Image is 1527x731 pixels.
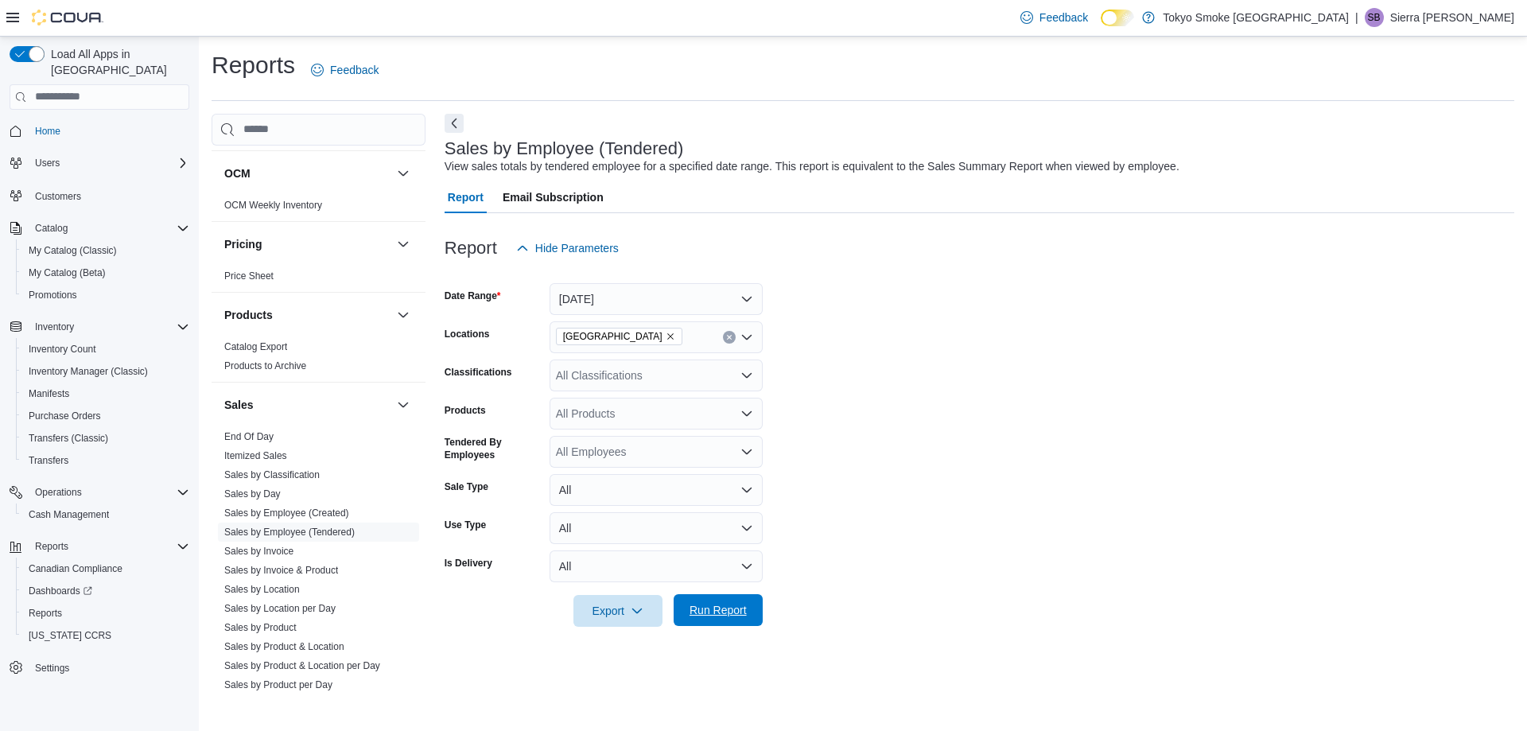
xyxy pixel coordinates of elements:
button: My Catalog (Classic) [16,239,196,262]
span: Reports [35,540,68,553]
a: Feedback [305,54,385,86]
button: My Catalog (Beta) [16,262,196,284]
span: Inventory Count [22,340,189,359]
a: Home [29,122,67,141]
span: Operations [35,486,82,499]
span: Feedback [1039,10,1088,25]
span: OCM Weekly Inventory [224,199,322,212]
button: Inventory [3,316,196,338]
button: Canadian Compliance [16,558,196,580]
span: Email Subscription [503,181,604,213]
span: Thunder Bay Memorial [556,328,682,345]
a: Sales by Employee (Created) [224,507,349,519]
span: Manifests [29,387,69,400]
span: Transfers (Classic) [29,432,108,445]
button: Hide Parameters [510,232,625,264]
h3: Products [224,307,273,323]
button: Sales [224,397,390,413]
span: Report [448,181,484,213]
p: Tokyo Smoke [GEOGRAPHIC_DATA] [1163,8,1349,27]
button: Open list of options [740,445,753,458]
h1: Reports [212,49,295,81]
label: Tendered By Employees [445,436,543,461]
a: My Catalog (Beta) [22,263,112,282]
a: OCM Weekly Inventory [224,200,322,211]
a: Itemized Sales [224,450,287,461]
span: Transfers [22,451,189,470]
button: Products [394,305,413,325]
a: Sales by Invoice & Product [224,565,338,576]
a: Sales by Employee (Tendered) [224,527,355,538]
span: Settings [35,662,69,675]
a: Sales by Location [224,584,300,595]
div: Pricing [212,266,425,292]
button: All [550,512,763,544]
button: [US_STATE] CCRS [16,624,196,647]
a: Sales by Day [224,488,281,500]
span: Home [35,125,60,138]
span: Promotions [29,289,77,301]
button: Users [3,152,196,174]
div: Products [212,337,425,382]
button: Transfers (Classic) [16,427,196,449]
button: [DATE] [550,283,763,315]
span: Sales by Product per Day [224,679,332,691]
label: Classifications [445,366,512,379]
button: Sales [394,395,413,414]
span: Cash Management [22,505,189,524]
button: Purchase Orders [16,405,196,427]
button: Pricing [224,236,390,252]
a: Sales by Product & Location [224,641,344,652]
span: Inventory Manager (Classic) [22,362,189,381]
button: Settings [3,656,196,679]
span: Reports [29,537,189,556]
a: [US_STATE] CCRS [22,626,118,645]
button: Reports [16,602,196,624]
span: Sales by Day [224,488,281,500]
span: Inventory [29,317,189,336]
span: My Catalog (Classic) [22,241,189,260]
a: Canadian Compliance [22,559,129,578]
span: Dashboards [29,585,92,597]
button: Next [445,114,464,133]
a: Products to Archive [224,360,306,371]
a: Sales by Invoice [224,546,293,557]
span: Washington CCRS [22,626,189,645]
span: Purchase Orders [29,410,101,422]
button: Catalog [3,217,196,239]
button: Promotions [16,284,196,306]
a: Feedback [1014,2,1094,33]
button: Reports [3,535,196,558]
span: Catalog [29,219,189,238]
span: Customers [29,185,189,205]
button: Clear input [723,331,736,344]
span: Settings [29,658,189,678]
p: | [1355,8,1358,27]
button: Users [29,154,66,173]
span: Reports [22,604,189,623]
span: Sales by Location [224,583,300,596]
span: Dark Mode [1101,26,1102,27]
h3: OCM [224,165,251,181]
span: My Catalog (Beta) [22,263,189,282]
label: Is Delivery [445,557,492,570]
span: Hide Parameters [535,240,619,256]
label: Products [445,404,486,417]
button: Export [573,595,662,627]
span: Canadian Compliance [29,562,122,575]
button: Inventory Manager (Classic) [16,360,196,383]
span: Feedback [330,62,379,78]
div: OCM [212,196,425,221]
span: Export [583,595,653,627]
label: Sale Type [445,480,488,493]
span: [US_STATE] CCRS [29,629,111,642]
span: Transfers (Classic) [22,429,189,448]
input: Dark Mode [1101,10,1134,26]
h3: Pricing [224,236,262,252]
span: Sales by Classification [224,469,320,481]
button: Open list of options [740,407,753,420]
h3: Sales by Employee (Tendered) [445,139,684,158]
button: Reports [29,537,75,556]
span: Transfers [29,454,68,467]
